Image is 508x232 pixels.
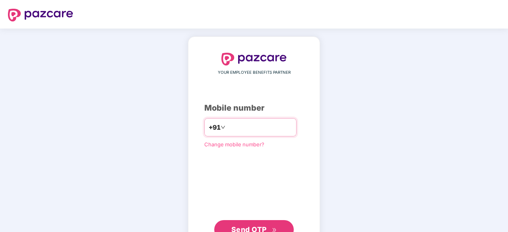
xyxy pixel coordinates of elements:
img: logo [8,9,73,21]
a: Change mobile number? [204,141,264,148]
span: +91 [209,123,221,132]
span: down [221,125,225,130]
span: YOUR EMPLOYEE BENEFITS PARTNER [218,69,291,76]
img: logo [221,53,287,65]
div: Mobile number [204,102,304,114]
